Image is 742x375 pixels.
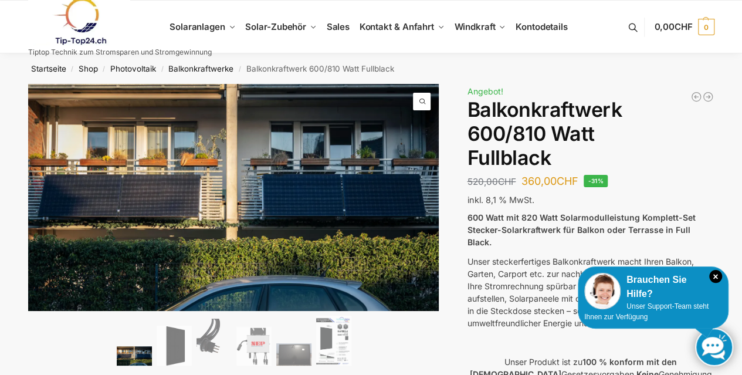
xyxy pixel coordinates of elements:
a: Balkonkraftwerk 445/600 Watt Bificial [690,91,702,103]
nav: Breadcrumb [7,53,735,84]
img: NEP 800 Drosselbar auf 600 Watt [236,327,272,366]
span: Unser Support-Team steht Ihnen zur Verfügung [584,302,709,321]
p: Unser steckerfertiges Balkonkraftwerk macht Ihren Balkon, Garten, Carport etc. zur nachhaltigen E... [467,255,714,329]
span: / [233,65,246,74]
h1: Balkonkraftwerk 600/810 Watt Fullblack [467,98,714,170]
p: Tiptop Technik zum Stromsparen und Stromgewinnung [28,49,212,56]
bdi: 520,00 [467,176,516,187]
img: 2 Balkonkraftwerke [117,346,152,366]
a: Startseite [31,64,66,73]
strong: 600 Watt mit 820 Watt Solarmodulleistung Komplett-Set Stecker-Solarkraftwerk für Balkon oder Terr... [467,212,695,247]
span: / [66,65,79,74]
span: Sales [327,21,350,32]
a: Photovoltaik [110,64,156,73]
a: Sales [321,1,354,53]
span: Kontodetails [516,21,568,32]
a: Kontodetails [511,1,572,53]
span: / [98,65,110,74]
span: inkl. 8,1 % MwSt. [467,195,534,205]
i: Schließen [709,270,722,283]
a: 890/600 Watt Solarkraftwerk + 2,7 KW Batteriespeicher Genehmigungsfrei [702,91,714,103]
img: Balkonkraftwerk 600/810 Watt Fullblack – Bild 5 [276,343,311,366]
a: 0,00CHF 0 [654,9,714,45]
a: Balkonkraftwerke [168,64,233,73]
span: CHF [556,175,578,187]
img: Balkonkraftwerk 600/810 Watt Fullblack – Bild 6 [316,316,351,366]
span: Solar-Zubehör [245,21,306,32]
div: Brauchen Sie Hilfe? [584,273,722,301]
a: Kontakt & Anfahrt [354,1,449,53]
img: TommaTech Vorderseite [157,326,192,366]
a: Shop [79,64,98,73]
span: Angebot! [467,86,503,96]
span: 0,00 [654,21,692,32]
a: Windkraft [449,1,511,53]
span: Kontakt & Anfahrt [360,21,434,32]
span: CHF [497,176,516,187]
img: Customer service [584,273,621,309]
img: Anschlusskabel-3meter_schweizer-stecker [196,319,232,366]
bdi: 360,00 [521,175,578,187]
span: / [156,65,168,74]
span: Solaranlagen [170,21,225,32]
span: -31% [584,175,608,187]
span: CHF [675,21,693,32]
span: Windkraft [454,21,495,32]
span: 0 [698,19,714,35]
a: Solar-Zubehör [240,1,321,53]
